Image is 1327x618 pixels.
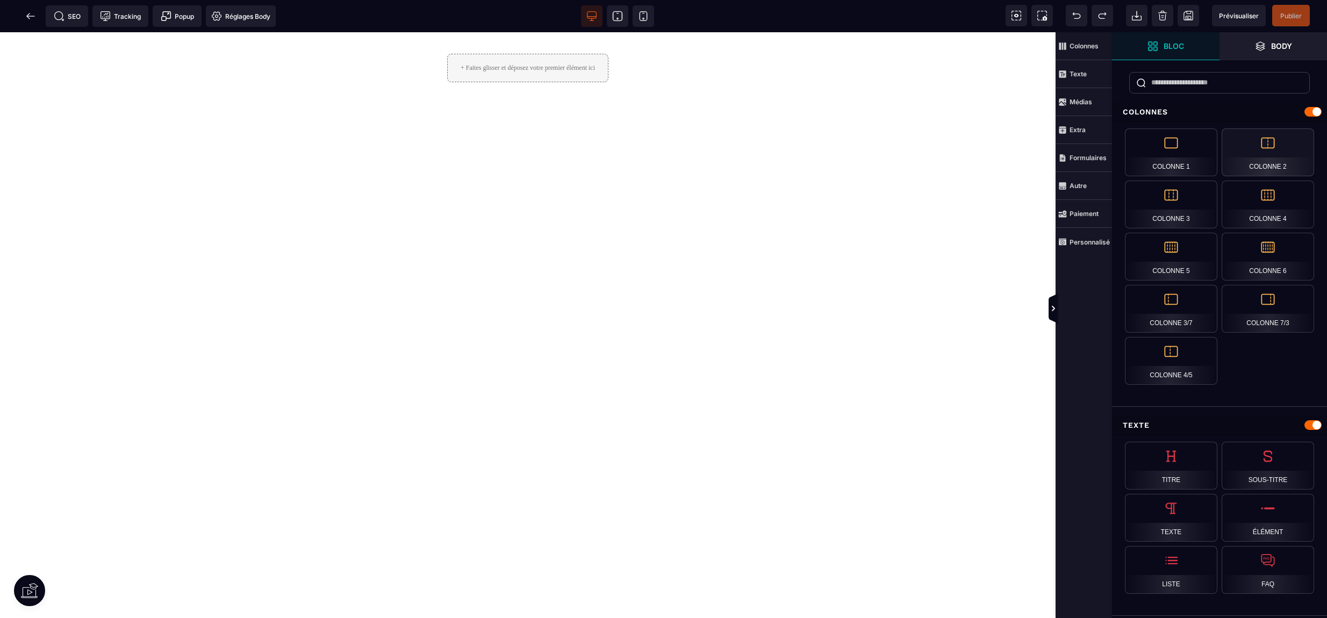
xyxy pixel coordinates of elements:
div: Colonnes [1112,102,1327,122]
span: Personnalisé [1056,228,1112,256]
span: Voir les composants [1006,5,1027,26]
div: Sous-titre [1222,442,1314,490]
span: Capture d'écran [1031,5,1053,26]
span: Formulaires [1056,144,1112,172]
span: Publier [1280,12,1302,20]
div: Colonne 7/3 [1222,285,1314,333]
span: Voir mobile [633,5,654,27]
div: Colonne 6 [1222,233,1314,281]
div: Colonne 4 [1222,181,1314,228]
div: Colonne 3/7 [1125,285,1217,333]
div: Colonne 3 [1125,181,1217,228]
span: Importer [1126,5,1147,26]
span: Enregistrer le contenu [1272,5,1310,26]
span: Autre [1056,172,1112,200]
div: Titre [1125,442,1217,490]
strong: Paiement [1070,210,1099,218]
div: FAQ [1222,546,1314,594]
div: Texte [1125,494,1217,542]
span: Défaire [1066,5,1087,26]
div: Élément [1222,494,1314,542]
strong: Formulaires [1070,154,1107,162]
span: Voir tablette [607,5,628,27]
div: Colonne 2 [1222,128,1314,176]
span: Médias [1056,88,1112,116]
span: Prévisualiser [1219,12,1259,20]
strong: Extra [1070,126,1086,134]
strong: Médias [1070,98,1092,106]
span: Enregistrer [1178,5,1199,26]
span: Afficher les vues [1112,293,1123,325]
span: Retour [20,5,41,27]
div: Colonne 1 [1125,128,1217,176]
span: Code de suivi [92,5,148,27]
strong: Texte [1070,70,1087,78]
span: Colonnes [1056,32,1112,60]
span: Extra [1056,116,1112,144]
div: + Faites glisser et déposez votre premier élément ici [447,21,608,50]
strong: Colonnes [1070,42,1099,50]
span: Métadata SEO [46,5,88,27]
div: Colonne 5 [1125,233,1217,281]
strong: Body [1271,42,1292,50]
div: Colonne 4/5 [1125,337,1217,385]
span: Popup [161,11,194,21]
span: Rétablir [1092,5,1113,26]
span: Voir bureau [581,5,602,27]
span: Favicon [206,5,276,27]
div: Texte [1112,415,1327,435]
span: Ouvrir les blocs [1112,32,1220,60]
span: Texte [1056,60,1112,88]
span: Paiement [1056,200,1112,228]
div: Liste [1125,546,1217,594]
strong: Bloc [1164,42,1184,50]
span: Nettoyage [1152,5,1173,26]
span: SEO [54,11,81,21]
strong: Personnalisé [1070,238,1110,246]
span: Réglages Body [211,11,270,21]
strong: Autre [1070,182,1087,190]
span: Tracking [100,11,141,21]
span: Aperçu [1212,5,1266,26]
span: Créer une alerte modale [153,5,202,27]
span: Ouvrir les calques [1220,32,1327,60]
